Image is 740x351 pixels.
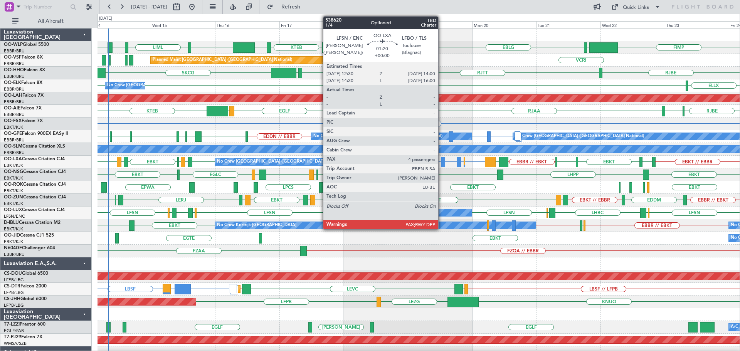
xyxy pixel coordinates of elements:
[4,157,65,161] a: OO-LXACessna Citation CJ4
[4,322,20,327] span: T7-LZZI
[515,131,644,142] div: No Crew [GEOGRAPHIC_DATA] ([GEOGRAPHIC_DATA] National)
[4,68,45,72] a: OO-HHOFalcon 8X
[4,112,25,118] a: EBBR/BRU
[4,271,48,276] a: CS-DOUGlobal 6500
[4,246,55,250] a: N604GFChallenger 604
[343,21,408,28] div: Sat 18
[4,182,23,187] span: OO-ROK
[346,207,392,218] div: No Crew Nancy (Essey)
[107,80,236,91] div: No Crew [GEOGRAPHIC_DATA] ([GEOGRAPHIC_DATA] National)
[4,182,66,187] a: OO-ROKCessna Citation CJ4
[87,21,151,28] div: Tue 14
[4,322,45,327] a: T7-LZZIPraetor 600
[4,42,23,47] span: OO-WLP
[4,150,25,156] a: EBBR/BRU
[4,81,42,85] a: OO-ELKFalcon 8X
[4,246,22,250] span: N604GF
[4,137,25,143] a: EBBR/BRU
[279,21,344,28] div: Fri 17
[4,277,24,283] a: LFPB/LBG
[4,271,22,276] span: CS-DOU
[4,55,22,60] span: OO-VSF
[4,208,65,212] a: OO-LUXCessna Citation CJ4
[4,297,20,301] span: CS-JHH
[4,252,25,257] a: EBBR/BRU
[240,283,279,295] div: Planned Maint Sofia
[4,226,23,232] a: EBKT/KJK
[4,55,43,60] a: OO-VSFFalcon 8X
[4,86,25,92] a: EBBR/BRU
[4,328,24,334] a: EGLF/FAB
[4,157,22,161] span: OO-LXA
[4,61,25,67] a: EBBR/BRU
[4,74,25,79] a: EBBR/BRU
[153,54,292,66] div: Planned Maint [GEOGRAPHIC_DATA] ([GEOGRAPHIC_DATA] National)
[4,233,54,238] a: OO-JIDCessna CJ1 525
[4,163,23,168] a: EBKT/KJK
[4,131,22,136] span: OO-GPE
[8,15,84,27] button: All Aircraft
[4,48,25,54] a: EBBR/BRU
[4,239,23,245] a: EBKT/KJK
[263,1,309,13] button: Refresh
[4,93,44,98] a: OO-LAHFalcon 7X
[4,106,42,111] a: OO-AIEFalcon 7X
[4,213,25,219] a: LFSN/ENC
[4,119,22,123] span: OO-FSX
[99,15,112,22] div: [DATE]
[20,18,81,24] span: All Aircraft
[4,175,23,181] a: EBKT/KJK
[151,21,215,28] div: Wed 15
[4,99,25,105] a: EBBR/BRU
[4,68,24,72] span: OO-HHO
[408,21,472,28] div: Sun 19
[4,297,47,301] a: CS-JHHGlobal 6000
[4,144,22,149] span: OO-SLM
[4,284,20,289] span: CS-DTR
[275,4,307,10] span: Refresh
[4,208,22,212] span: OO-LUX
[4,195,66,200] a: OO-ZUNCessna Citation CJ4
[4,170,23,174] span: OO-NSG
[4,119,43,123] a: OO-FSXFalcon 7X
[4,220,19,225] span: D-IBLU
[4,195,23,200] span: OO-ZUN
[4,220,61,225] a: D-IBLUCessna Citation M2
[4,42,49,47] a: OO-WLPGlobal 5500
[623,4,649,12] div: Quick Links
[4,302,24,308] a: LFPB/LBG
[4,233,20,238] span: OO-JID
[4,81,21,85] span: OO-ELK
[4,284,47,289] a: CS-DTRFalcon 2000
[24,1,68,13] input: Trip Number
[4,335,21,339] span: T7-PJ29
[4,144,65,149] a: OO-SLMCessna Citation XLS
[4,188,23,194] a: EBKT/KJK
[217,220,296,231] div: No Crew Kortrijk-[GEOGRAPHIC_DATA]
[4,335,42,339] a: T7-PJ29Falcon 7X
[4,201,23,207] a: EBKT/KJK
[4,124,23,130] a: EBKT/KJK
[607,1,664,13] button: Quick Links
[313,131,442,142] div: No Crew [GEOGRAPHIC_DATA] ([GEOGRAPHIC_DATA] National)
[217,156,346,168] div: No Crew [GEOGRAPHIC_DATA] ([GEOGRAPHIC_DATA] National)
[4,341,27,346] a: WMSA/SZB
[4,106,20,111] span: OO-AIE
[215,21,279,28] div: Thu 16
[4,131,68,136] a: OO-GPEFalcon 900EX EASy II
[131,3,167,10] span: [DATE] - [DATE]
[600,21,665,28] div: Wed 22
[665,21,729,28] div: Thu 23
[4,290,24,296] a: LFPB/LBG
[4,93,22,98] span: OO-LAH
[472,21,536,28] div: Mon 20
[536,21,600,28] div: Tue 21
[4,170,66,174] a: OO-NSGCessna Citation CJ4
